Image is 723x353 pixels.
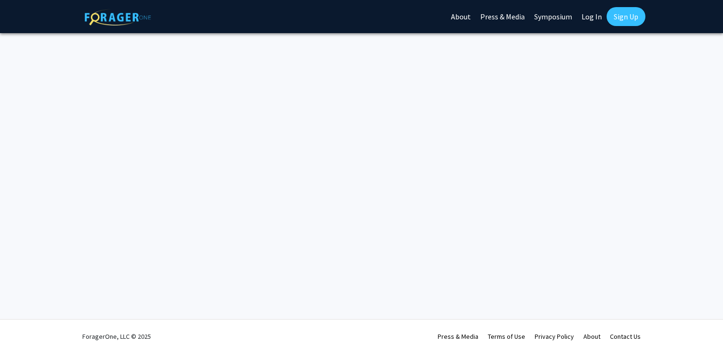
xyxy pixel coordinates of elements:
[583,332,600,341] a: About
[85,9,151,26] img: ForagerOne Logo
[535,332,574,341] a: Privacy Policy
[610,332,641,341] a: Contact Us
[438,332,478,341] a: Press & Media
[82,320,151,353] div: ForagerOne, LLC © 2025
[607,7,645,26] a: Sign Up
[488,332,525,341] a: Terms of Use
